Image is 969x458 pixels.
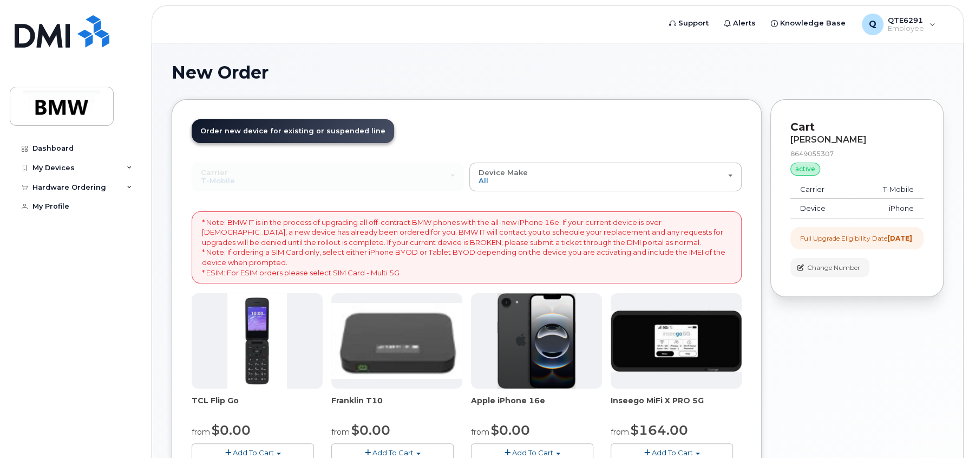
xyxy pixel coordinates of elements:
small: from [471,427,489,437]
div: Inseego MiFi X PRO 5G [611,395,742,417]
span: Add To Cart [372,448,414,457]
span: $0.00 [491,422,530,438]
small: from [611,427,629,437]
span: $164.00 [631,422,688,438]
div: Apple iPhone 16e [471,395,602,417]
button: Device Make All [469,163,742,191]
div: Franklin T10 [331,395,462,417]
img: t10.jpg [331,303,462,379]
span: All [479,176,488,185]
div: Full Upgrade Eligibility Date [800,234,912,243]
span: Add To Cart [652,448,693,457]
strong: [DATE] [887,234,912,242]
button: Change Number [790,258,869,277]
span: Add To Cart [512,448,553,457]
td: Device [790,199,853,218]
span: $0.00 [351,422,390,438]
span: Change Number [807,263,860,273]
div: TCL Flip Go [192,395,323,417]
p: Cart [790,119,924,135]
span: Order new device for existing or suspended line [200,127,385,135]
iframe: Messenger Launcher [922,411,961,450]
h1: New Order [172,63,944,82]
span: Add To Cart [233,448,274,457]
img: iphone16e.png [497,293,575,389]
div: 8649055307 [790,149,924,158]
small: from [192,427,210,437]
img: TCL_FLIP_MODE.jpg [227,293,287,389]
div: [PERSON_NAME] [790,135,924,145]
div: active [790,163,820,176]
td: iPhone [853,199,924,218]
p: * Note: BMW IT is in the process of upgrading all off-contract BMW phones with the all-new iPhone... [202,217,731,278]
td: Carrier [790,180,853,199]
td: T-Mobile [853,180,924,199]
span: $0.00 [212,422,251,438]
span: Device Make [479,168,528,177]
small: from [331,427,350,437]
img: cut_small_inseego_5G.jpg [611,311,742,372]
